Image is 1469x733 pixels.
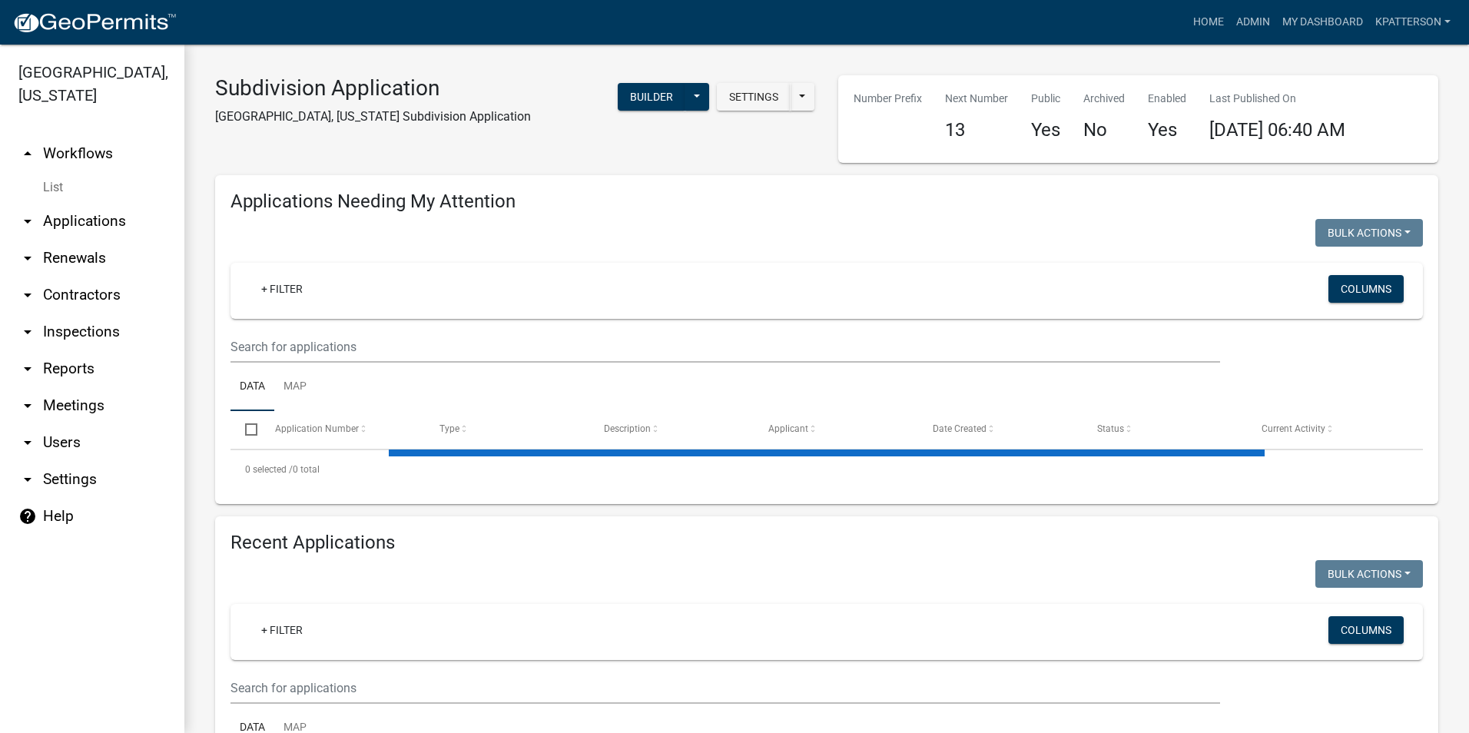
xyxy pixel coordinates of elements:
a: Home [1187,8,1230,37]
h4: Recent Applications [230,532,1423,554]
span: Applicant [768,423,808,434]
h4: Yes [1148,119,1186,141]
span: Date Created [933,423,987,434]
datatable-header-cell: Status [1083,411,1247,448]
i: help [18,507,37,526]
p: Next Number [945,91,1008,107]
i: arrow_drop_down [18,433,37,452]
div: 0 total [230,450,1423,489]
a: Data [230,363,274,412]
p: Enabled [1148,91,1186,107]
a: Admin [1230,8,1276,37]
datatable-header-cell: Date Created [918,411,1083,448]
input: Search for applications [230,672,1220,704]
h3: Subdivision Application [215,75,531,101]
button: Settings [717,83,791,111]
h4: No [1083,119,1125,141]
datatable-header-cell: Current Activity [1247,411,1411,448]
span: [DATE] 06:40 AM [1209,119,1345,141]
button: Builder [618,83,685,111]
i: arrow_drop_down [18,212,37,231]
a: + Filter [249,275,315,303]
span: Status [1097,423,1124,434]
datatable-header-cell: Select [230,411,260,448]
span: 0 selected / [245,464,293,475]
i: arrow_drop_up [18,144,37,163]
a: My Dashboard [1276,8,1369,37]
i: arrow_drop_down [18,323,37,341]
p: Public [1031,91,1060,107]
h4: Applications Needing My Attention [230,191,1423,213]
datatable-header-cell: Applicant [754,411,918,448]
span: Description [604,423,651,434]
p: Last Published On [1209,91,1345,107]
p: Archived [1083,91,1125,107]
span: Current Activity [1262,423,1325,434]
button: Bulk Actions [1315,219,1423,247]
p: [GEOGRAPHIC_DATA], [US_STATE] Subdivision Application [215,108,531,126]
i: arrow_drop_down [18,396,37,415]
i: arrow_drop_down [18,470,37,489]
datatable-header-cell: Application Number [260,411,424,448]
span: Type [439,423,459,434]
span: Application Number [275,423,359,434]
h4: Yes [1031,119,1060,141]
a: + Filter [249,616,315,644]
i: arrow_drop_down [18,249,37,267]
button: Columns [1328,275,1404,303]
datatable-header-cell: Type [424,411,589,448]
a: KPATTERSON [1369,8,1457,37]
button: Columns [1328,616,1404,644]
p: Number Prefix [854,91,922,107]
i: arrow_drop_down [18,360,37,378]
h4: 13 [945,119,1008,141]
i: arrow_drop_down [18,286,37,304]
a: Map [274,363,316,412]
button: Bulk Actions [1315,560,1423,588]
input: Search for applications [230,331,1220,363]
datatable-header-cell: Description [589,411,754,448]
